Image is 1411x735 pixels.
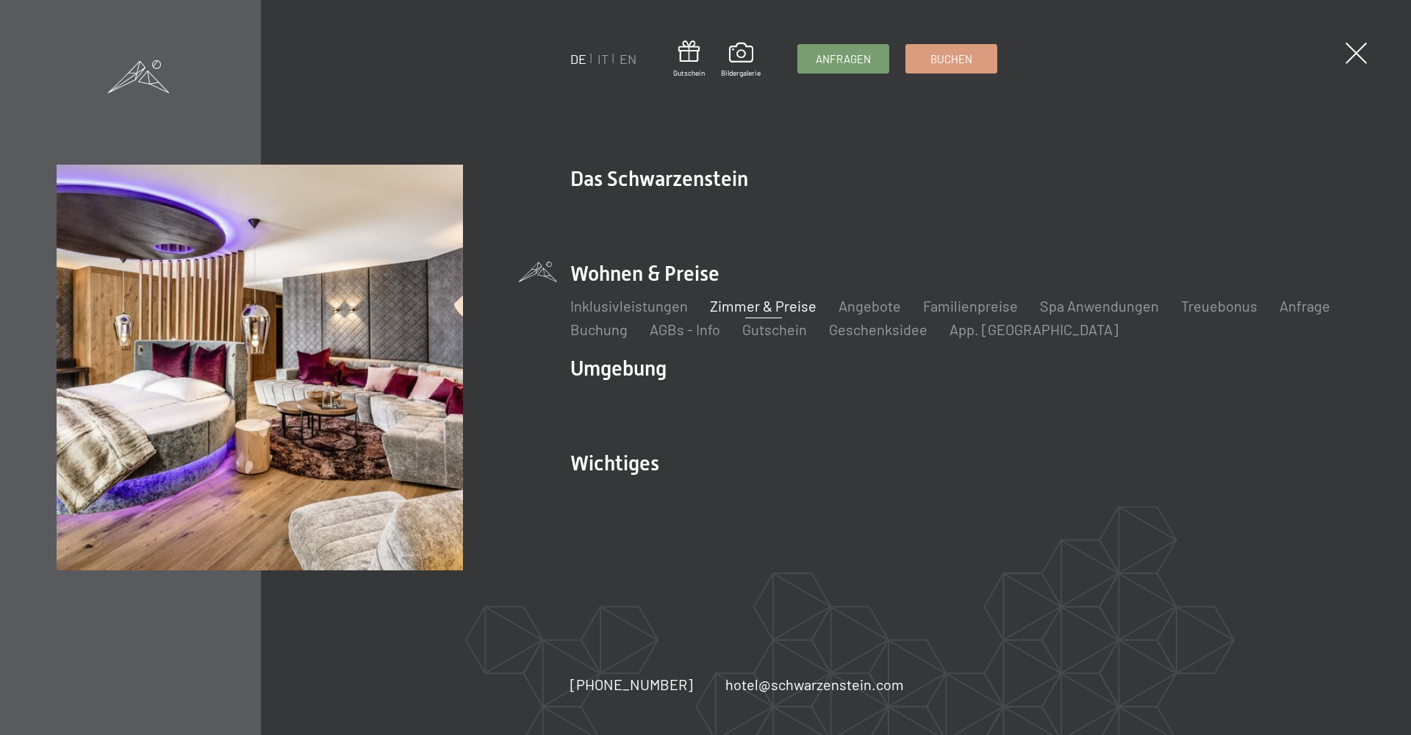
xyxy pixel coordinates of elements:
a: DE [570,51,586,67]
a: Familienpreise [923,297,1018,315]
a: Gutschein [673,40,705,78]
span: Gutschein [673,68,705,78]
a: Angebote [839,297,901,315]
span: [PHONE_NUMBER] [570,675,693,693]
a: hotel@schwarzenstein.com [725,674,904,695]
a: Treuebonus [1181,297,1257,315]
a: Buchen [906,45,997,73]
a: App. [GEOGRAPHIC_DATA] [949,320,1119,338]
a: AGBs - Info [650,320,720,338]
a: Spa Anwendungen [1040,297,1159,315]
a: IT [597,51,608,67]
a: Anfragen [798,45,888,73]
a: Geschenksidee [829,320,927,338]
img: Zimmer & Preise [57,165,463,571]
a: Anfrage [1279,297,1330,315]
a: Bildergalerie [721,43,761,78]
span: Buchen [930,51,972,67]
a: Inklusivleistungen [570,297,688,315]
span: Bildergalerie [721,68,761,78]
a: Zimmer & Preise [710,297,816,315]
a: Gutschein [742,320,807,338]
a: EN [620,51,636,67]
a: Buchung [570,320,628,338]
a: [PHONE_NUMBER] [570,674,693,695]
span: Anfragen [816,51,871,67]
